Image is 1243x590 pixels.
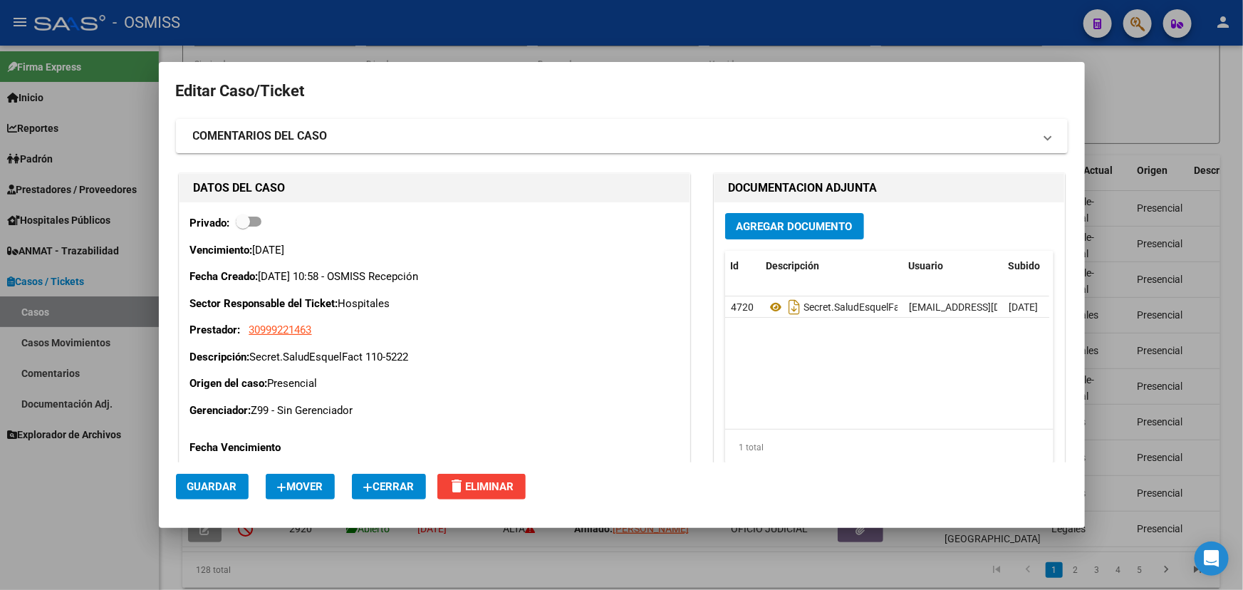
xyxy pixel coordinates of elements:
p: Z99 - Sin Gerenciador [190,403,679,419]
datatable-header-cell: Usuario [903,251,1003,281]
strong: Fecha Creado: [190,270,259,283]
button: Guardar [176,474,249,500]
strong: COMENTARIOS DEL CASO [193,128,328,145]
span: Id [731,260,739,271]
div: 4720 [731,299,755,316]
div: Open Intercom Messenger [1195,542,1229,576]
mat-icon: delete [449,477,466,495]
p: Hospitales [190,296,679,312]
span: [DATE] [1009,301,1038,313]
strong: Privado: [190,217,230,229]
span: Eliminar [449,480,514,493]
datatable-header-cell: Subido [1003,251,1074,281]
button: Eliminar [437,474,526,500]
span: Cerrar [363,480,415,493]
p: Fecha Vencimiento [190,440,337,456]
strong: Prestador: [190,324,241,336]
button: Agregar Documento [725,213,864,239]
strong: DATOS DEL CASO [194,181,286,195]
div: 1 total [725,430,1054,465]
p: [DATE] 10:58 - OSMISS Recepción [190,269,679,285]
span: Descripción [766,260,820,271]
mat-expansion-panel-header: COMENTARIOS DEL CASO [176,119,1068,153]
strong: Vencimiento: [190,244,253,257]
span: Secret.SaludEsquelFact 110-5222 [803,301,953,313]
button: Cerrar [352,474,426,500]
strong: Gerenciador: [190,404,251,417]
h1: DOCUMENTACION ADJUNTA [729,180,1050,197]
p: [DATE] [190,242,679,259]
strong: Descripción: [190,351,250,363]
datatable-header-cell: Id [725,251,761,281]
span: Usuario [909,260,944,271]
p: Presencial [190,376,679,392]
strong: Sector Responsable del Ticket: [190,297,338,310]
span: Agregar Documento [737,220,853,233]
span: Mover [277,480,323,493]
i: Descargar documento [785,296,803,319]
span: Subido [1009,260,1041,271]
h2: Editar Caso/Ticket [176,78,1068,105]
strong: Origen del caso: [190,377,268,390]
button: Mover [266,474,335,500]
span: 30999221463 [249,324,312,336]
span: Guardar [187,480,237,493]
datatable-header-cell: Descripción [761,251,903,281]
span: [EMAIL_ADDRESS][DOMAIN_NAME] - Recepción OSMISS [909,301,1158,313]
p: Secret.SaludEsquelFact 110-5222 [190,349,679,366]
